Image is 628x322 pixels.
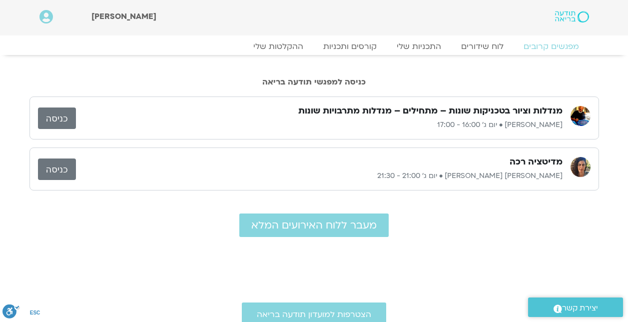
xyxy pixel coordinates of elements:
a: התכניות שלי [387,41,451,51]
span: [PERSON_NAME] [91,11,156,22]
a: קורסים ותכניות [313,41,387,51]
a: מעבר ללוח האירועים המלא [239,213,389,237]
a: כניסה [38,107,76,129]
h3: מנדלות וציור בטכניקות שונות – מתחילים – מנדלות מתרבויות שונות [298,105,563,117]
a: יצירת קשר [528,297,623,317]
nav: Menu [39,41,589,51]
img: סיון גל גוטמן [571,157,591,177]
a: לוח שידורים [451,41,514,51]
span: יצירת קשר [562,301,598,315]
a: ההקלטות שלי [243,41,313,51]
p: [PERSON_NAME] • יום ג׳ 16:00 - 17:00 [76,119,563,131]
h3: מדיטציה רכה [510,156,563,168]
h2: כניסה למפגשי תודעה בריאה [29,77,599,86]
a: מפגשים קרובים [514,41,589,51]
p: [PERSON_NAME] [PERSON_NAME] • יום ג׳ 21:00 - 21:30 [76,170,563,182]
a: כניסה [38,158,76,180]
span: הצטרפות למועדון תודעה בריאה [257,310,371,319]
span: מעבר ללוח האירועים המלא [251,219,377,231]
img: איתן קדמי [571,106,591,126]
